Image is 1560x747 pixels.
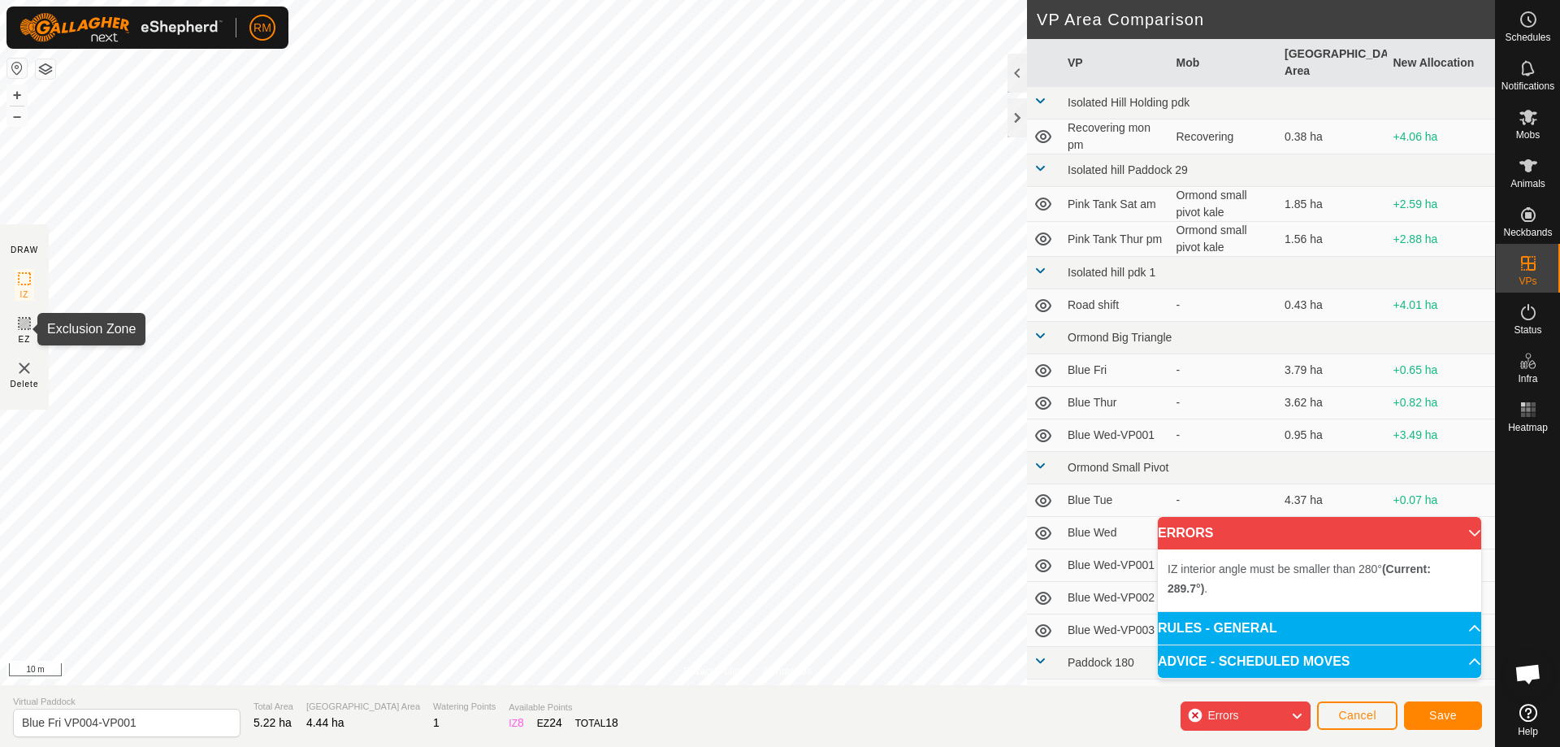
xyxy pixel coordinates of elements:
td: 1.85 ha [1278,187,1387,222]
img: VP [15,358,34,378]
a: Privacy Policy [683,664,744,679]
span: 24 [549,716,562,729]
div: Open chat [1504,649,1553,698]
span: Mobs [1516,130,1540,140]
span: IZ interior angle must be smaller than 280° . [1168,562,1431,595]
span: 18 [605,716,618,729]
span: 8 [518,716,524,729]
img: Gallagher Logo [19,13,223,42]
div: Recovering [1176,128,1272,145]
td: Blue Fri [1061,354,1170,387]
th: New Allocation [1387,39,1496,87]
td: Pink Tank Sat am [1061,187,1170,222]
span: Paddock 180 [1068,656,1134,669]
td: +4.06 ha [1387,119,1496,154]
span: Isolated Hill Holding pdk [1068,96,1189,109]
p-accordion-header: RULES - GENERAL [1158,612,1481,645]
span: Errors [1207,709,1238,722]
span: 1 [433,716,440,729]
span: 5.22 ha [253,716,292,729]
button: – [7,106,27,126]
button: Cancel [1317,701,1397,730]
td: Blue Wed-VP003 [1061,615,1170,647]
span: Total Area [253,700,293,714]
td: Blue Wed [1061,517,1170,549]
td: Blue Tue [1061,484,1170,517]
div: DRAW [11,244,38,256]
div: IZ [509,714,523,732]
td: Blue Wed-VP001 [1061,419,1170,452]
span: RM [253,20,271,37]
span: Schedules [1505,33,1550,42]
span: Save [1429,709,1457,722]
td: +0.07 ha [1387,484,1496,517]
span: Animals [1510,179,1545,189]
div: Ormond small pivot kale [1176,187,1272,221]
a: Help [1496,697,1560,743]
td: +2.88 ha [1387,222,1496,257]
td: 4.37 ha [1278,484,1387,517]
p-accordion-header: ERRORS [1158,517,1481,549]
span: ADVICE - SCHEDULED MOVES [1158,655,1350,668]
td: Blue Thur [1061,387,1170,419]
td: 0.43 ha [1278,289,1387,322]
th: VP [1061,39,1170,87]
span: 4.44 ha [306,716,344,729]
div: Ormond small pivot kale [1176,222,1272,256]
span: Heatmap [1508,423,1548,432]
span: Cancel [1338,709,1376,722]
button: Save [1404,701,1482,730]
span: Delete [11,378,39,390]
span: Neckbands [1503,228,1552,237]
td: Dairy farm [1061,680,1170,712]
td: Road shift [1061,289,1170,322]
span: RULES - GENERAL [1158,622,1277,635]
span: Watering Points [433,700,496,714]
td: +0.65 ha [1387,354,1496,387]
td: +0.82 ha [1387,387,1496,419]
span: Ormond Big Triangle [1068,331,1172,344]
td: 0.95 ha [1278,419,1387,452]
td: Pink Tank Thur pm [1061,222,1170,257]
span: Isolated hill Paddock 29 [1068,163,1188,176]
h2: VP Area Comparison [1037,10,1495,29]
th: [GEOGRAPHIC_DATA] Area [1278,39,1387,87]
td: 1.56 ha [1278,222,1387,257]
td: +4.01 ha [1387,289,1496,322]
span: Isolated hill pdk 1 [1068,266,1155,279]
div: EZ [537,714,562,732]
td: 3.79 ha [1278,354,1387,387]
button: Reset Map [7,59,27,78]
td: Blue Wed-VP002 [1061,582,1170,615]
div: - [1176,427,1272,444]
div: - [1176,297,1272,314]
td: 0.38 ha [1278,119,1387,154]
td: 3.62 ha [1278,387,1387,419]
span: Available Points [509,701,618,714]
span: Notifications [1501,81,1554,91]
button: + [7,85,27,105]
span: [GEOGRAPHIC_DATA] Area [306,700,420,714]
div: TOTAL [575,714,618,732]
span: Infra [1518,374,1537,384]
div: - [1176,492,1272,509]
td: +2.59 ha [1387,187,1496,222]
button: Map Layers [36,59,55,79]
span: EZ [19,333,31,345]
div: - [1176,362,1272,379]
span: VPs [1519,276,1536,286]
span: Help [1518,727,1538,736]
span: Ormond Small Pivot [1068,461,1168,474]
span: IZ [20,289,29,301]
td: Blue Wed-VP001 [1061,549,1170,582]
span: ERRORS [1158,527,1213,540]
span: Status [1514,325,1541,335]
span: Virtual Paddock [13,695,240,709]
td: Recovering mon pm [1061,119,1170,154]
div: - [1176,394,1272,411]
th: Mob [1170,39,1279,87]
td: +3.49 ha [1387,419,1496,452]
p-accordion-content: ERRORS [1158,549,1481,611]
a: Contact Us [764,664,812,679]
p-accordion-header: ADVICE - SCHEDULED MOVES [1158,645,1481,678]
